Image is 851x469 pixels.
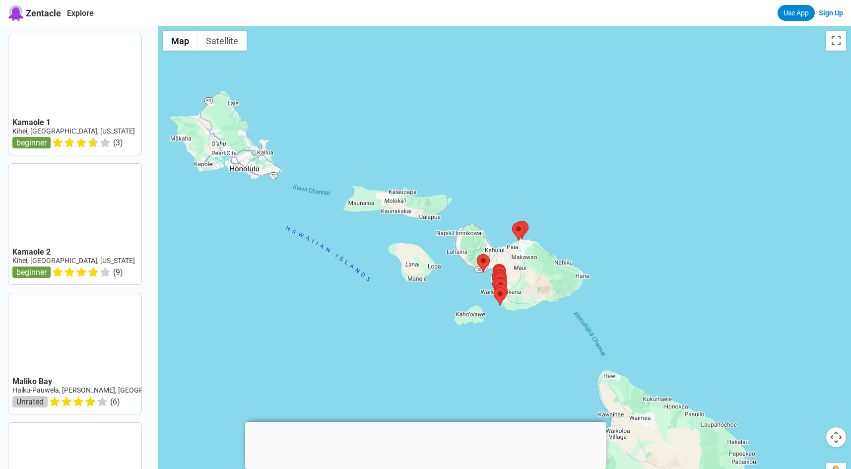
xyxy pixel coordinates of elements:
[778,5,815,21] a: Use App
[197,31,247,51] button: Show satellite imagery
[12,386,185,394] a: Haiku-Pauwela, [PERSON_NAME], [GEOGRAPHIC_DATA]
[12,127,135,135] a: Kihei, [GEOGRAPHIC_DATA], [US_STATE]
[245,422,606,467] iframe: Advertisement
[26,8,61,18] span: Zentacle
[163,31,197,51] button: Show street map
[826,427,846,447] button: Map camera controls
[8,5,61,21] a: Zentacle logoZentacle
[67,8,94,18] a: Explore
[826,31,846,51] button: Toggle fullscreen view
[8,5,24,21] img: Zentacle logo
[819,9,843,17] a: Sign Up
[12,257,135,265] a: Kihei, [GEOGRAPHIC_DATA], [US_STATE]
